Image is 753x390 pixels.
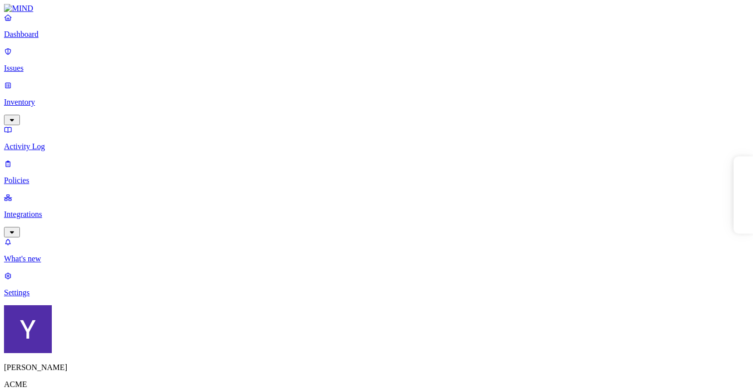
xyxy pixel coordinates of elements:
[4,81,749,124] a: Inventory
[4,363,749,372] p: [PERSON_NAME]
[4,176,749,185] p: Policies
[4,288,749,297] p: Settings
[4,159,749,185] a: Policies
[4,305,52,353] img: Yana Orhov
[4,271,749,297] a: Settings
[4,4,749,13] a: MIND
[4,4,33,13] img: MIND
[4,125,749,151] a: Activity Log
[4,64,749,73] p: Issues
[4,98,749,107] p: Inventory
[4,193,749,236] a: Integrations
[4,47,749,73] a: Issues
[4,237,749,263] a: What's new
[4,254,749,263] p: What's new
[4,30,749,39] p: Dashboard
[4,142,749,151] p: Activity Log
[4,13,749,39] a: Dashboard
[4,210,749,219] p: Integrations
[4,380,749,389] p: ACME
